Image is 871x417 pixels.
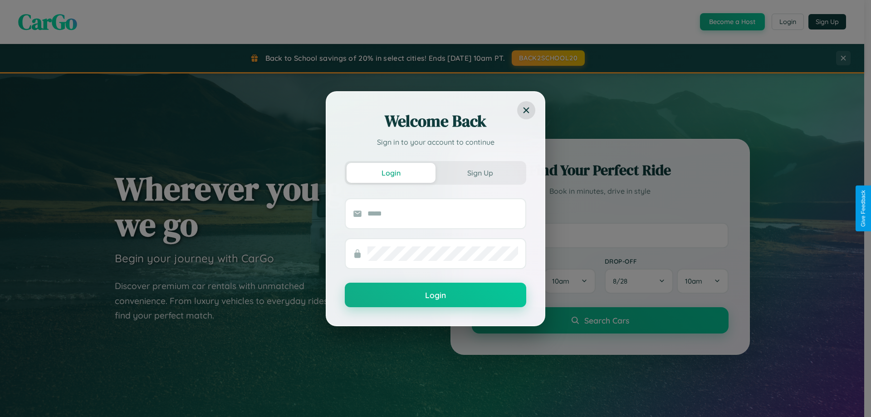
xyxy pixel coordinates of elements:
[345,137,526,147] p: Sign in to your account to continue
[435,163,524,183] button: Sign Up
[345,283,526,307] button: Login
[347,163,435,183] button: Login
[345,110,526,132] h2: Welcome Back
[860,190,866,227] div: Give Feedback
